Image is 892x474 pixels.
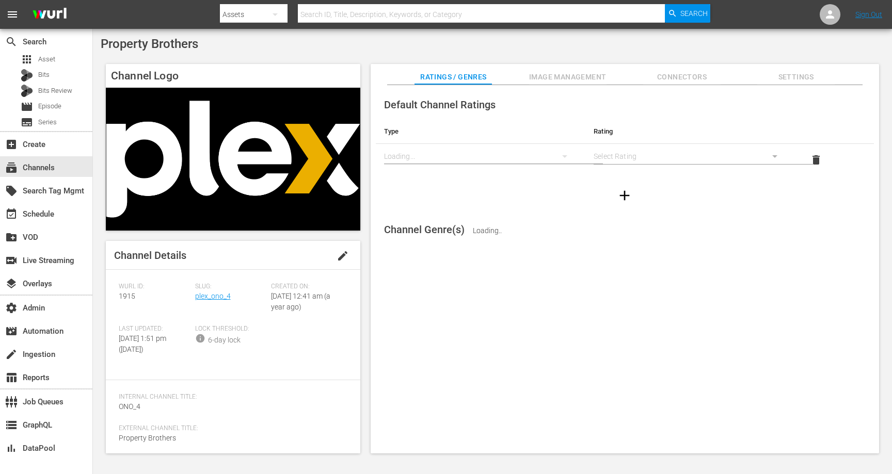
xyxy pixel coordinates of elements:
span: Search [680,4,708,23]
button: delete [804,148,829,172]
span: edit [337,250,349,262]
span: Create [5,138,18,151]
span: GraphQL [5,419,18,431]
span: Channel Details [114,249,186,261]
span: Reports [5,371,18,384]
span: Episode [21,101,33,113]
span: Image Management [529,71,607,84]
div: Bits Review [21,85,33,97]
span: Property Brothers [101,37,198,51]
span: Automation [5,325,18,337]
a: plex_ono_4 [195,292,231,300]
span: Live Streaming [5,254,18,267]
span: Channels [5,161,18,174]
a: Sign Out [855,10,882,19]
span: [DATE] 12:41 am (a year ago) [271,292,330,311]
span: Connectors [643,71,721,84]
span: External Channel Title: [119,424,342,433]
span: Series [38,117,57,127]
h4: Channel Logo [106,64,360,88]
span: Internal Channel Title: [119,393,342,401]
table: simple table [376,119,874,176]
span: Search Tag Mgmt [5,185,18,197]
img: ans4CAIJ8jUAAAAAAAAAAAAAAAAAAAAAAAAgQb4GAAAAAAAAAAAAAAAAAAAAAAAAJMjXAAAAAAAAAAAAAAAAAAAAAAAAgAT5G... [25,3,74,27]
span: Bits Review [38,86,72,96]
span: menu [6,8,19,21]
span: Last Updated: [119,325,190,333]
div: Bits [21,69,33,81]
button: edit [330,243,355,268]
span: VOD [5,231,18,243]
span: Loading.. [473,226,502,235]
img: Property Brothers [106,88,360,231]
span: Asset [38,54,55,64]
button: Search [665,4,710,23]
span: delete [810,154,822,166]
span: Series [21,116,33,128]
span: Lock Threshold: [195,325,266,333]
span: Created On: [271,283,342,291]
th: Rating [585,119,795,144]
span: Default Channel Ratings [384,99,496,111]
span: Schedule [5,208,18,220]
span: Wurl ID: [119,283,190,291]
span: [DATE] 1:51 pm ([DATE]) [119,334,166,353]
span: ONO_4 [119,402,140,411]
span: Channel Genre(s) [384,223,465,236]
span: Overlays [5,277,18,290]
span: info [195,333,205,344]
span: Search [5,36,18,48]
span: Property Brothers [119,434,176,442]
span: 1915 [119,292,135,300]
th: Type [376,119,585,144]
span: Admin [5,302,18,314]
span: Episode [38,101,61,111]
span: Slug: [195,283,266,291]
div: 6-day lock [208,335,241,346]
span: Bits [38,70,50,80]
span: DataPool [5,442,18,454]
span: Ratings / Genres [415,71,492,84]
span: Job Queues [5,396,18,408]
span: Settings [757,71,835,84]
span: Asset [21,53,33,66]
span: Ingestion [5,348,18,361]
